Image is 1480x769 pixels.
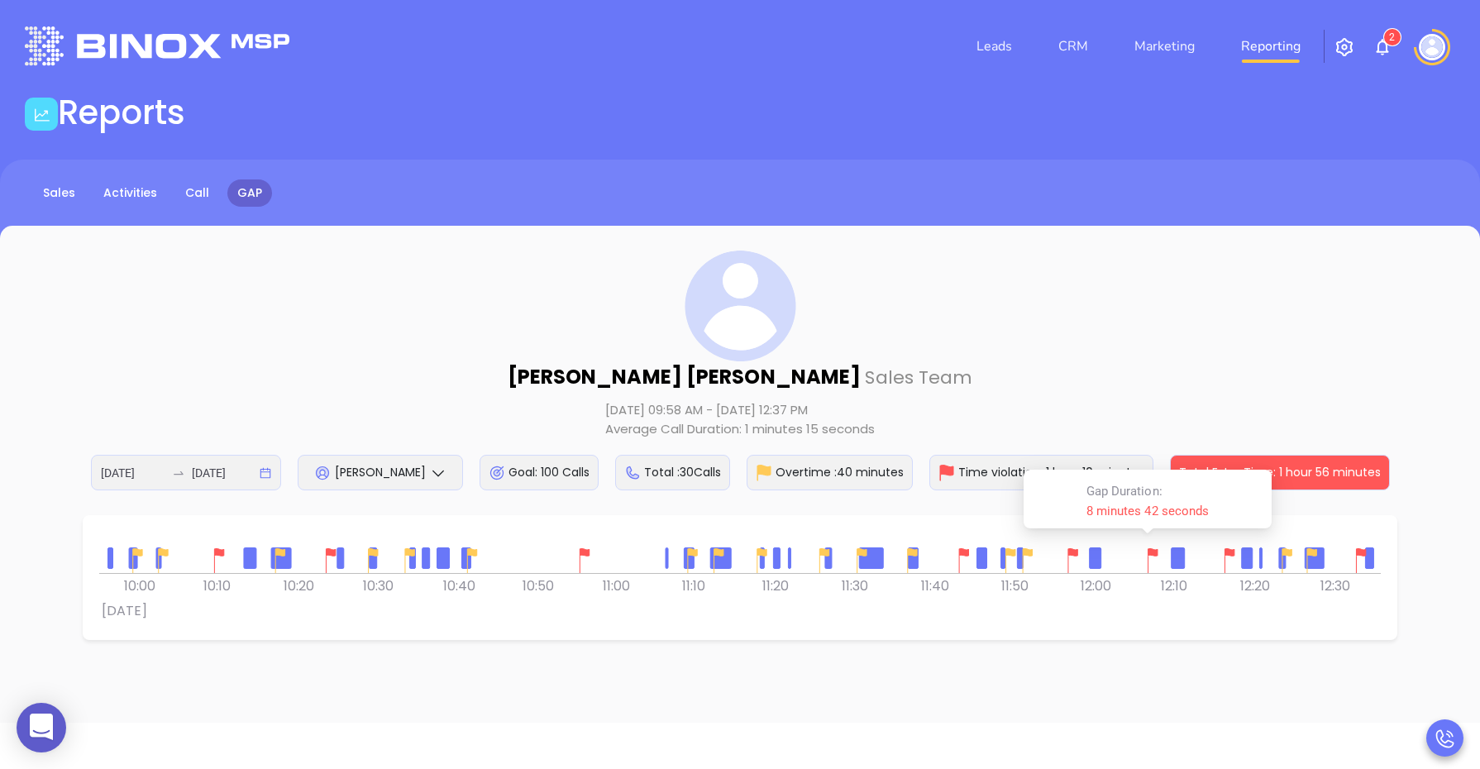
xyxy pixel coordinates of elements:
span: Sales Team [865,365,972,390]
div: 10:10 [201,574,280,599]
span: 8 minutes 42 seconds [1086,504,1210,518]
img: Marker [268,548,293,573]
input: End date [192,464,256,482]
div: Total : 30 Calls [615,455,730,490]
div: Overtime : 40 minutes [747,455,913,490]
div: 10:40 [441,574,520,599]
p: [PERSON_NAME] [PERSON_NAME] [508,362,973,370]
img: Marker [749,548,774,573]
img: Marker [572,548,597,573]
img: user [1419,34,1445,60]
img: Marker [1061,548,1086,573]
div: 10:50 [520,574,599,599]
div: 12:00 [1078,574,1158,599]
input: Start date [101,464,165,482]
img: Marker [998,548,1023,573]
img: Marker [1275,548,1300,573]
img: Marker [125,548,150,573]
img: Marker [706,548,731,573]
span: 2 [1389,31,1395,43]
div: 11:00 [600,574,680,599]
div: 10:00 [122,574,201,599]
a: GAP [227,179,272,207]
img: TimeViolation [938,465,955,481]
a: Call [175,179,219,207]
img: iconSetting [1334,37,1354,57]
a: Sales [33,179,85,207]
img: svg%3e [685,251,796,362]
img: Marker [849,548,874,573]
div: Total Extra Time: 1 hour 56 minutes [1170,455,1390,490]
div: [DATE] 09:58 AM - [DATE] 12:37 PM Average Call Duration: 1 minutes 15 seconds [605,400,875,438]
a: CRM [1052,30,1095,63]
img: Marker [1015,548,1040,573]
div: 12:10 [1158,574,1238,599]
img: Marker [1300,548,1325,573]
div: 11:20 [760,574,839,599]
div: 11:10 [680,574,759,599]
img: Marker [952,548,976,573]
div: 11:40 [919,574,998,599]
img: logo [25,26,289,65]
a: Leads [970,30,1019,63]
span: [PERSON_NAME] [335,464,426,480]
a: Marketing [1128,30,1201,63]
img: iconNotification [1373,37,1392,57]
img: Marker [360,548,385,573]
img: Marker [318,548,343,573]
span: swap-right [172,466,185,480]
img: Marker [398,548,423,573]
img: Marker [460,548,485,573]
div: Time violation : 1 hour 16 minutes [929,455,1153,490]
span: to [172,466,185,480]
img: Overtime [756,465,772,481]
div: 10:20 [281,574,360,599]
img: Marker [207,548,232,573]
img: Marker [900,548,924,573]
div: 11:30 [839,574,919,599]
a: Activities [93,179,167,207]
a: Reporting [1234,30,1307,63]
img: Marker [812,548,837,573]
div: 12:20 [1238,574,1317,599]
div: 11:50 [999,574,1078,599]
span: Gap Duration: [1086,481,1210,521]
div: 10:30 [360,574,440,599]
img: Marker [680,548,705,573]
img: Marker [1217,548,1242,573]
h1: Reports [58,93,185,132]
div: Goal: 100 Calls [480,455,599,490]
img: Marker [1140,548,1165,573]
img: Marker [150,548,175,573]
img: Marker [1349,548,1373,573]
sup: 2 [1384,29,1401,45]
div: 12:30 [1318,574,1397,599]
div: [DATE] [102,601,147,621]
